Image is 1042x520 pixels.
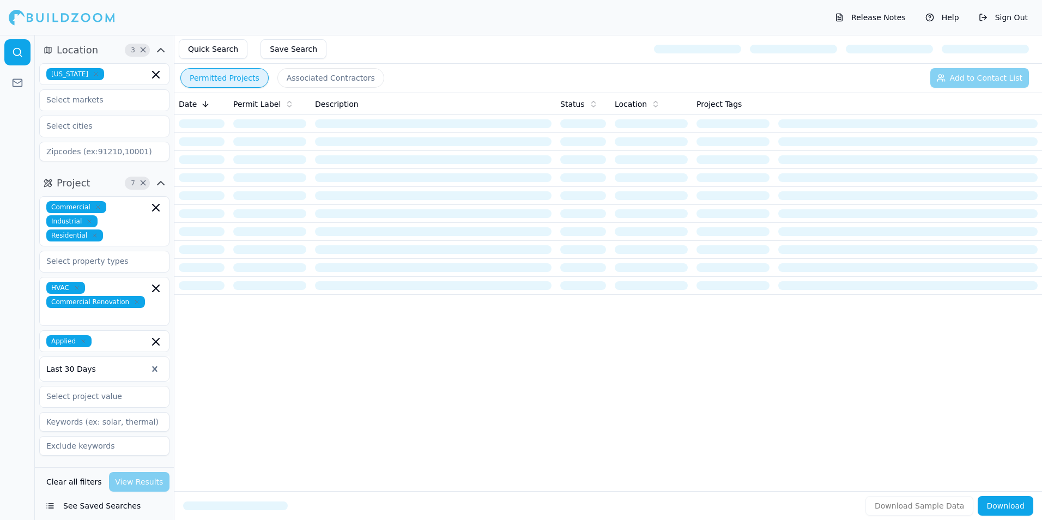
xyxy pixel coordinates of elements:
input: Keywords (ex: solar, thermal) [39,412,169,432]
button: Project7Clear Project filters [39,174,169,192]
span: Project [57,176,90,191]
input: Select project value [40,386,155,406]
button: Associated Contractors [277,68,384,88]
span: [US_STATE] [46,68,104,80]
button: Sign Out [973,9,1033,26]
span: Description [315,99,359,110]
span: Date [179,99,197,110]
button: Download [978,496,1033,516]
button: Help [920,9,965,26]
span: Permit Label [233,99,281,110]
span: Applied [46,335,92,347]
input: Select markets [40,90,155,110]
button: Permitted Projects [180,68,269,88]
input: Zipcodes (ex:91210,10001) [39,142,169,161]
input: Select cities [40,116,155,136]
span: Commercial Renovation [46,296,145,308]
span: 3 [128,45,138,56]
span: Clear Location filters [139,47,147,53]
span: Residential [46,229,103,241]
button: Save Search [260,39,326,59]
span: Project Tags [696,99,742,110]
span: Commercial [46,201,106,213]
input: Exclude keywords [39,436,169,456]
span: HVAC [46,282,85,294]
input: Select property types [40,251,155,271]
span: Location [57,43,98,58]
span: 7 [128,178,138,189]
button: Clear all filters [44,472,105,492]
button: See Saved Searches [39,496,169,516]
button: Release Notes [829,9,911,26]
span: Clear Project filters [139,180,147,186]
button: Location3Clear Location filters [39,41,169,59]
span: Status [560,99,585,110]
button: Quick Search [179,39,247,59]
span: Industrial [46,215,98,227]
span: Location [615,99,647,110]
